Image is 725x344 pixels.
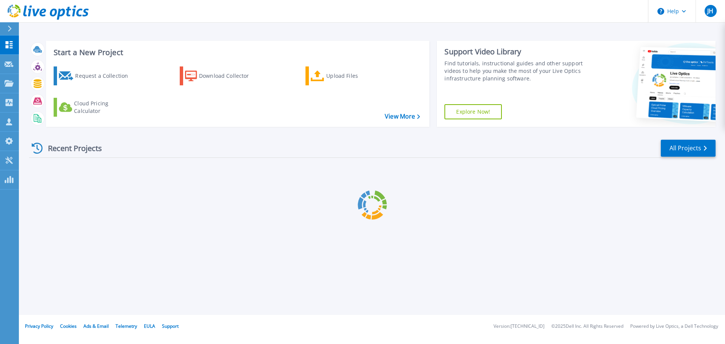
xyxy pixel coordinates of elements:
div: Cloud Pricing Calculator [74,100,134,115]
div: Upload Files [326,68,387,83]
a: Ads & Email [83,323,109,329]
div: Request a Collection [75,68,136,83]
a: Cookies [60,323,77,329]
a: Upload Files [305,66,390,85]
span: JH [707,8,713,14]
a: EULA [144,323,155,329]
h3: Start a New Project [54,48,420,57]
a: Cloud Pricing Calculator [54,98,138,117]
div: Support Video Library [444,47,586,57]
a: View More [385,113,420,120]
a: Telemetry [116,323,137,329]
div: Recent Projects [29,139,112,157]
div: Download Collector [199,68,259,83]
li: Version: [TECHNICAL_ID] [494,324,545,329]
div: Find tutorials, instructional guides and other support videos to help you make the most of your L... [444,60,586,82]
a: Request a Collection [54,66,138,85]
a: All Projects [661,140,716,157]
a: Privacy Policy [25,323,53,329]
a: Download Collector [180,66,264,85]
li: Powered by Live Optics, a Dell Technology [630,324,718,329]
li: © 2025 Dell Inc. All Rights Reserved [551,324,623,329]
a: Explore Now! [444,104,502,119]
a: Support [162,323,179,329]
